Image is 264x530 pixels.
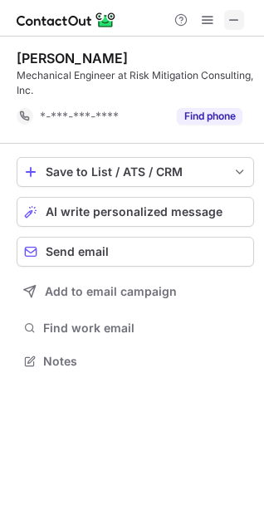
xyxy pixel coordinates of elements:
div: [PERSON_NAME] [17,50,128,66]
span: Find work email [43,321,247,336]
button: Reveal Button [177,108,242,125]
button: Add to email campaign [17,277,254,307]
button: AI write personalized message [17,197,254,227]
div: Mechanical Engineer at Risk Mitigation Consulting, Inc. [17,68,254,98]
span: Send email [46,245,109,258]
span: Notes [43,354,247,369]
div: Save to List / ATS / CRM [46,165,225,179]
button: Send email [17,237,254,267]
span: AI write personalized message [46,205,222,218]
span: Add to email campaign [45,285,177,298]
button: Notes [17,350,254,373]
button: Find work email [17,317,254,340]
button: save-profile-one-click [17,157,254,187]
img: ContactOut v5.3.10 [17,10,116,30]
